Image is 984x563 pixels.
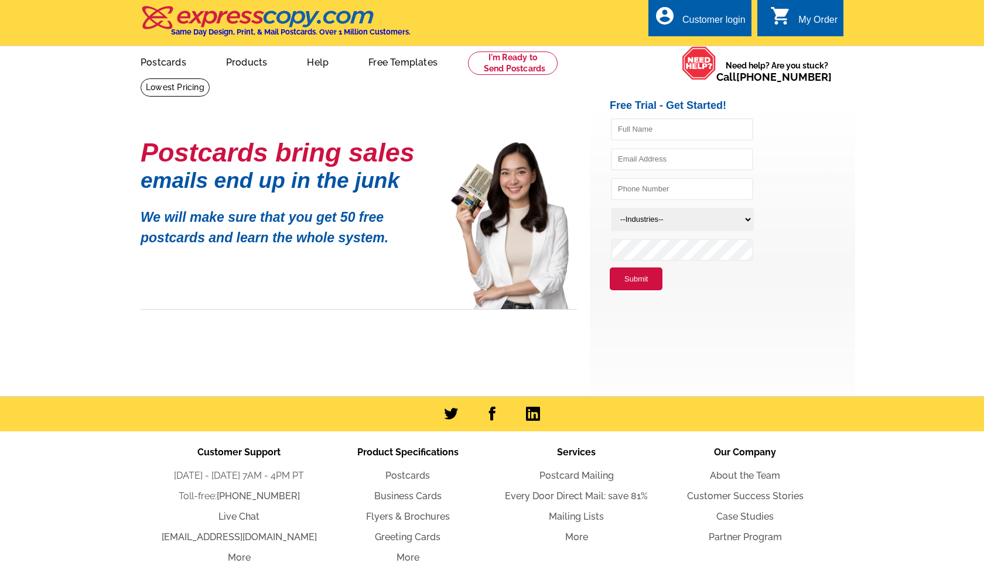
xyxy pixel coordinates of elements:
a: Greeting Cards [375,531,440,543]
span: Need help? Are you stuck? [716,60,838,83]
a: Postcards [385,470,430,481]
span: Customer Support [197,447,281,458]
a: Case Studies [716,511,774,522]
a: Products [207,47,286,75]
h1: Postcards bring sales [141,142,433,163]
p: We will make sure that you get 50 free postcards and learn the whole system. [141,198,433,248]
a: More [228,552,251,563]
a: account_circle Customer login [654,13,746,28]
a: [PHONE_NUMBER] [736,71,832,83]
i: shopping_cart [770,5,791,26]
a: About the Team [710,470,780,481]
a: Mailing Lists [549,511,604,522]
a: More [397,552,419,563]
a: Free Templates [350,47,456,75]
a: Postcards [122,47,205,75]
li: [DATE] - [DATE] 7AM - 4PM PT [155,469,323,483]
h2: Free Trial - Get Started! [610,99,855,112]
a: [EMAIL_ADDRESS][DOMAIN_NAME] [162,531,317,543]
a: Live Chat [218,511,259,522]
span: Call [716,71,832,83]
h1: emails end up in the junk [141,174,433,187]
div: My Order [798,15,838,31]
a: Every Door Direct Mail: save 81% [505,490,648,502]
input: Email Address [611,148,753,170]
span: Product Specifications [357,447,459,458]
a: Partner Program [709,531,782,543]
a: More [565,531,588,543]
a: [PHONE_NUMBER] [217,490,300,502]
span: Our Company [714,447,776,458]
span: Services [557,447,596,458]
i: account_circle [654,5,675,26]
div: Customer login [682,15,746,31]
a: Business Cards [374,490,442,502]
img: help [682,46,716,80]
button: Submit [610,267,662,291]
a: Customer Success Stories [687,490,804,502]
a: Help [288,47,347,75]
li: Toll-free: [155,489,323,503]
a: shopping_cart My Order [770,13,838,28]
a: Same Day Design, Print, & Mail Postcards. Over 1 Million Customers. [141,14,411,36]
a: Postcard Mailing [539,470,614,481]
input: Full Name [611,118,753,140]
h4: Same Day Design, Print, & Mail Postcards. Over 1 Million Customers. [171,28,411,36]
input: Phone Number [611,178,753,200]
a: Flyers & Brochures [366,511,450,522]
